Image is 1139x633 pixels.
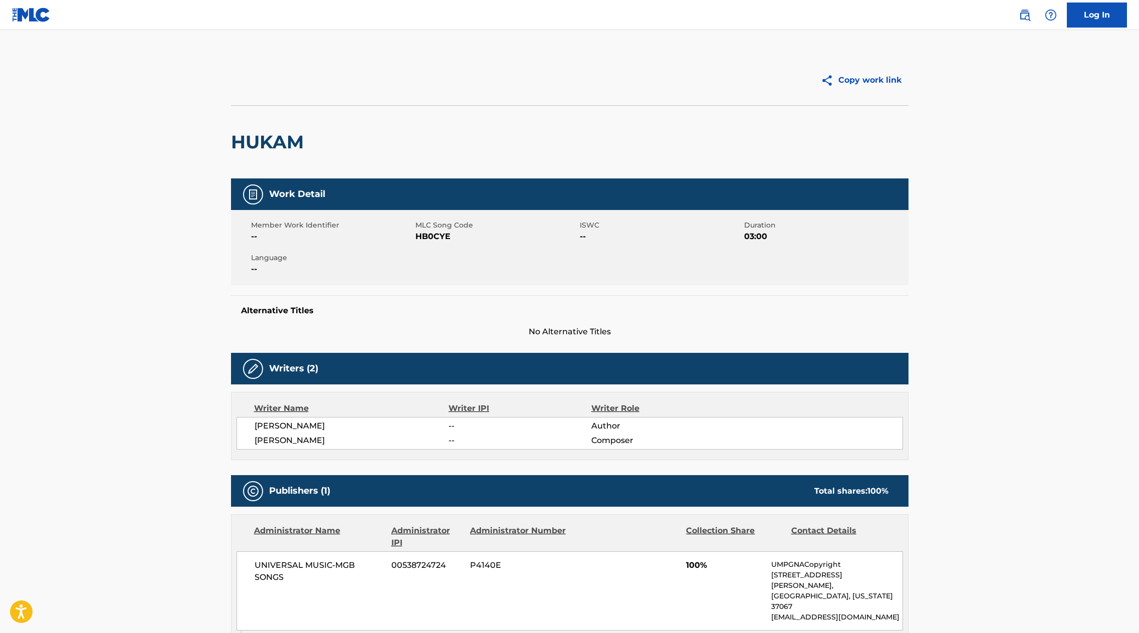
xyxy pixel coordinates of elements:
[771,591,902,612] p: [GEOGRAPHIC_DATA], [US_STATE] 37067
[814,68,908,93] button: Copy work link
[580,220,742,231] span: ISWC
[241,306,898,316] h5: Alternative Titles
[1089,585,1139,633] iframe: Chat Widget
[254,525,384,549] div: Administrator Name
[821,74,838,87] img: Copy work link
[255,435,449,447] span: [PERSON_NAME]
[470,525,567,549] div: Administrator Number
[1041,5,1061,25] div: Help
[247,188,259,200] img: Work Detail
[415,231,577,243] span: HB0CYE
[744,220,906,231] span: Duration
[251,220,413,231] span: Member Work Identifier
[255,420,449,432] span: [PERSON_NAME]
[251,253,413,263] span: Language
[391,525,463,549] div: Administrator IPI
[771,559,902,570] p: UMPGNACopyright
[580,231,742,243] span: --
[448,402,591,414] div: Writer IPI
[1019,9,1031,21] img: search
[448,420,591,432] span: --
[391,559,463,571] span: 00538724724
[415,220,577,231] span: MLC Song Code
[448,435,591,447] span: --
[254,402,449,414] div: Writer Name
[470,559,567,571] span: P4140E
[867,486,888,496] span: 100 %
[814,485,888,497] div: Total shares:
[251,263,413,275] span: --
[269,188,325,200] h5: Work Detail
[686,525,783,549] div: Collection Share
[686,559,764,571] span: 100%
[744,231,906,243] span: 03:00
[771,570,902,591] p: [STREET_ADDRESS][PERSON_NAME],
[269,363,318,374] h5: Writers (2)
[591,420,721,432] span: Author
[231,131,309,153] h2: HUKAM
[591,435,721,447] span: Composer
[1067,3,1127,28] a: Log In
[591,402,721,414] div: Writer Role
[247,485,259,497] img: Publishers
[251,231,413,243] span: --
[791,525,888,549] div: Contact Details
[1015,5,1035,25] a: Public Search
[12,8,51,22] img: MLC Logo
[247,363,259,375] img: Writers
[231,326,908,338] span: No Alternative Titles
[771,612,902,622] p: [EMAIL_ADDRESS][DOMAIN_NAME]
[1045,9,1057,21] img: help
[255,559,384,583] span: UNIVERSAL MUSIC-MGB SONGS
[269,485,330,497] h5: Publishers (1)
